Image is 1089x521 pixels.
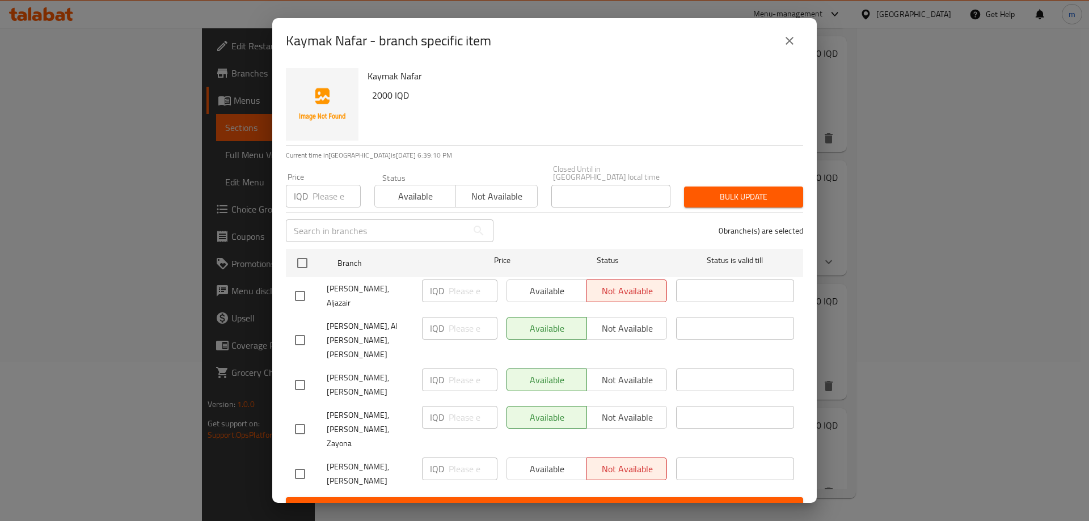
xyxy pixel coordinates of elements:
[327,371,413,399] span: [PERSON_NAME], [PERSON_NAME]
[455,185,537,207] button: Not available
[294,189,308,203] p: IQD
[776,27,803,54] button: close
[286,219,467,242] input: Search in branches
[449,317,497,340] input: Please enter price
[286,32,491,50] h2: Kaymak Nafar - branch specific item
[327,319,413,362] span: [PERSON_NAME], Al [PERSON_NAME], [PERSON_NAME]
[430,321,444,335] p: IQD
[295,501,794,515] span: Save
[286,497,803,518] button: Save
[327,460,413,488] span: [PERSON_NAME], [PERSON_NAME]
[430,410,444,424] p: IQD
[465,253,540,268] span: Price
[693,190,794,204] span: Bulk update
[449,406,497,429] input: Please enter price
[313,185,361,207] input: Please enter price
[549,253,667,268] span: Status
[430,462,444,476] p: IQD
[337,256,455,270] span: Branch
[327,408,413,451] span: [PERSON_NAME], [PERSON_NAME], Zayona
[286,68,358,141] img: Kaymak Nafar
[379,188,451,205] span: Available
[430,373,444,387] p: IQD
[372,87,794,103] h6: 2000 IQD
[327,282,413,310] span: [PERSON_NAME], Aljazair
[684,187,803,207] button: Bulk update
[286,150,803,160] p: Current time in [GEOGRAPHIC_DATA] is [DATE] 6:39:10 PM
[430,284,444,298] p: IQD
[449,368,497,391] input: Please enter price
[449,279,497,302] input: Please enter price
[461,188,533,205] span: Not available
[374,185,456,207] button: Available
[368,68,794,84] h6: Kaymak Nafar
[449,458,497,480] input: Please enter price
[719,225,803,236] p: 0 branche(s) are selected
[676,253,794,268] span: Status is valid till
